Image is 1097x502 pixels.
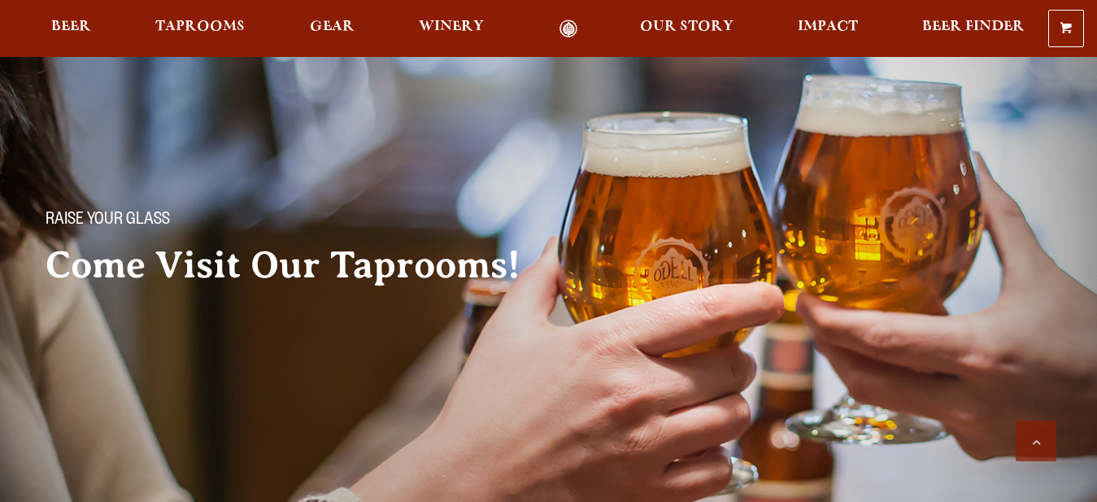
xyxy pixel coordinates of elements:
[419,20,484,33] span: Winery
[912,20,1035,38] a: Beer Finder
[798,20,858,33] span: Impact
[310,20,355,33] span: Gear
[922,20,1025,33] span: Beer Finder
[640,20,734,33] span: Our Story
[299,20,365,38] a: Gear
[155,20,245,33] span: Taprooms
[787,20,868,38] a: Impact
[145,20,255,38] a: Taprooms
[629,20,744,38] a: Our Story
[51,20,91,33] span: Beer
[46,211,170,232] span: Raise your glass
[408,20,494,38] a: Winery
[41,20,102,38] a: Beer
[1016,421,1056,461] a: Scroll to top
[46,245,553,286] h2: Come Visit Our Taprooms!
[538,20,599,38] a: Odell Home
